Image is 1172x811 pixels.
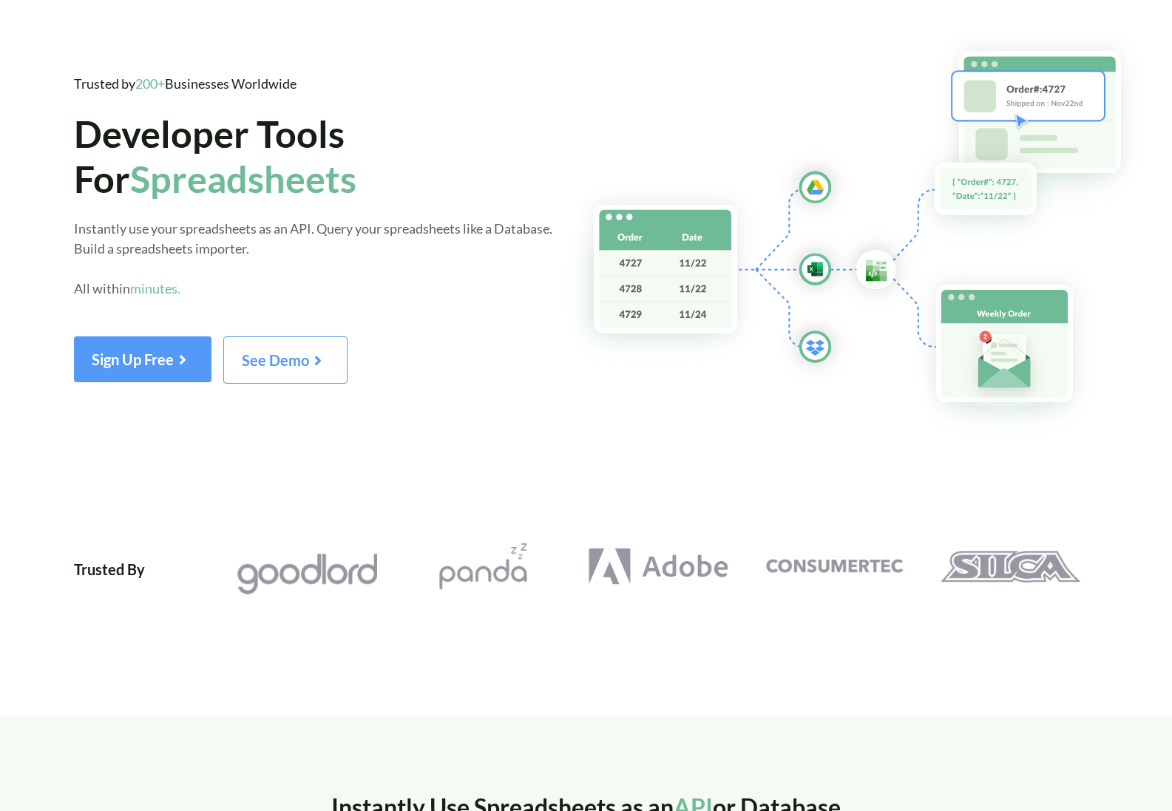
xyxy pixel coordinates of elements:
[746,543,922,590] a: Consumertec Logo
[130,156,356,201] span: Spreadsheets
[135,75,165,92] span: 200+
[563,30,1172,440] img: Hero Spreadsheet Flow
[92,350,194,368] span: Sign Up Free
[219,543,395,597] a: Goodlord Logo
[223,356,348,369] a: See Demo
[413,543,553,590] img: Pandazzz Logo
[74,220,552,296] span: Instantly use your spreadsheets as an API. Query your spreadsheets like a Database. Build a sprea...
[588,543,728,590] img: Adobe Logo
[242,351,329,369] span: See Demo
[237,551,377,597] img: Goodlord Logo
[940,543,1080,590] img: Silca Logo
[395,543,571,590] a: Pandazzz Logo
[74,543,145,597] div: Trusted By
[130,280,180,296] span: minutes.
[571,543,747,590] a: Adobe Logo
[74,75,297,92] span: Trusted by Businesses Worldwide
[922,543,1098,590] a: Silca Logo
[74,111,356,201] span: Developer Tools For
[223,336,348,384] button: See Demo
[74,336,211,382] button: Sign Up Free
[764,543,904,590] img: Consumertec Logo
